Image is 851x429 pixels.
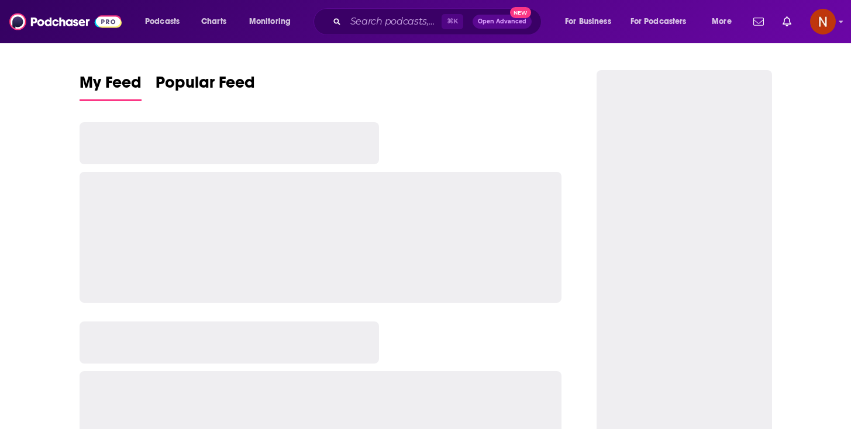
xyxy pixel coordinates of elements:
[241,12,306,31] button: open menu
[80,72,142,101] a: My Feed
[778,12,796,32] a: Show notifications dropdown
[631,13,687,30] span: For Podcasters
[510,7,531,18] span: New
[704,12,746,31] button: open menu
[137,12,195,31] button: open menu
[623,12,704,31] button: open menu
[557,12,626,31] button: open menu
[325,8,553,35] div: Search podcasts, credits, & more...
[712,13,732,30] span: More
[478,19,526,25] span: Open Advanced
[749,12,769,32] a: Show notifications dropdown
[565,13,611,30] span: For Business
[201,13,226,30] span: Charts
[810,9,836,34] img: User Profile
[145,13,180,30] span: Podcasts
[473,15,532,29] button: Open AdvancedNew
[156,72,255,101] a: Popular Feed
[346,12,442,31] input: Search podcasts, credits, & more...
[156,72,255,99] span: Popular Feed
[249,13,291,30] span: Monitoring
[9,11,122,33] img: Podchaser - Follow, Share and Rate Podcasts
[810,9,836,34] span: Logged in as AdelNBM
[810,9,836,34] button: Show profile menu
[442,14,463,29] span: ⌘ K
[194,12,233,31] a: Charts
[80,72,142,99] span: My Feed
